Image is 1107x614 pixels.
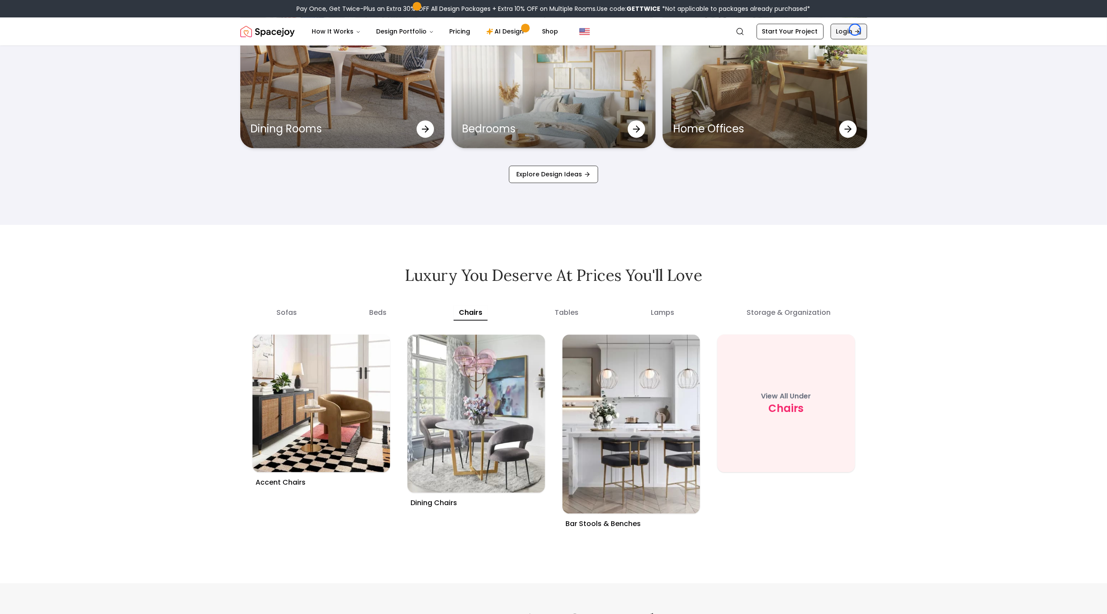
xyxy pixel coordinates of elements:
h3: Dining Chairs [407,493,545,508]
span: Use code: [597,4,661,13]
button: How It Works [305,23,368,40]
button: Design Portfolio [370,23,441,40]
a: Explore Design Ideas [509,165,598,183]
button: lamps [646,305,680,320]
a: Pricing [443,23,478,40]
a: Spacejoy [240,23,295,40]
p: Home Offices [673,122,744,136]
nav: Global [240,17,867,45]
p: View All Under [761,391,811,401]
p: Bedrooms [462,122,515,136]
b: GETTWICE [627,4,661,13]
img: Dining Chairs [407,334,545,493]
img: Accent Chairs [252,334,390,472]
button: storage & organization [741,305,836,320]
button: tables [549,305,584,320]
a: Bar Stools & BenchesBar Stools & Benches [557,329,705,534]
button: beds [364,305,392,320]
a: Start Your Project [757,24,824,39]
button: chairs [454,305,488,320]
button: sofas [271,305,302,320]
span: *Not applicable to packages already purchased* [661,4,811,13]
a: View All Underchairs [712,329,860,534]
nav: Main [305,23,565,40]
span: chairs [768,401,804,415]
a: Shop [535,23,565,40]
a: AI Design [479,23,534,40]
div: Pay Once, Get Twice-Plus an Extra 30% OFF All Design Packages + Extra 10% OFF on Multiple Rooms. [297,4,811,13]
img: United States [579,26,590,37]
h2: Luxury you deserve at prices you'll love [240,267,867,284]
a: BedroomsBedrooms [451,12,656,148]
a: Login [831,24,867,39]
a: Dining ChairsDining Chairs [402,329,550,513]
h3: Accent Chairs [252,472,390,488]
a: Accent ChairsAccent Chairs [247,329,395,493]
img: Bar Stools & Benches [562,334,700,513]
p: Dining Rooms [251,122,322,136]
img: Spacejoy Logo [240,23,295,40]
h3: Bar Stools & Benches [562,513,700,529]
